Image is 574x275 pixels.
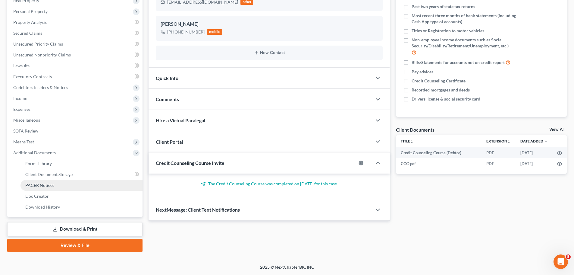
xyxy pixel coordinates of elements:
a: Forms Library [20,158,143,169]
span: Drivers license & social security card [412,96,480,102]
td: [DATE] [516,147,552,158]
span: Personal Property [13,9,48,14]
span: Means Test [13,139,34,144]
span: Most recent three months of bank statements (including Cash App type of accounts) [412,13,519,25]
span: PACER Notices [25,183,54,188]
span: Executory Contracts [13,74,52,79]
span: Credit Counseling Course Invite [156,160,224,166]
span: 5 [566,254,571,259]
span: Property Analysis [13,20,47,25]
div: [PERSON_NAME] [161,21,378,28]
span: Unsecured Nonpriority Claims [13,52,71,57]
span: Recorded mortgages and deeds [412,87,470,93]
td: [DATE] [516,158,552,169]
span: Unsecured Priority Claims [13,41,63,46]
span: Lawsuits [13,63,30,68]
span: Income [13,96,27,101]
span: Doc Creator [25,193,49,199]
a: Doc Creator [20,191,143,202]
span: Forms Library [25,161,52,166]
span: Quick Info [156,75,178,81]
span: Bills/Statements for accounts not on credit report [412,59,505,66]
a: Property Analysis [8,17,143,28]
span: Comments [156,96,179,102]
span: Client Portal [156,139,183,145]
a: Download History [20,202,143,213]
span: Non-employee income documents such as Social Security/Disability/Retirement/Unemployment, etc.) [412,37,519,49]
a: SOFA Review [8,126,143,136]
a: Date Added expand_more [520,139,547,143]
a: Extensionunfold_more [486,139,511,143]
span: Titles or Registration to motor vehicles [412,28,484,34]
div: Client Documents [396,126,434,133]
td: CCC-pdf [396,158,481,169]
span: Credit Counseling Certificate [412,78,466,84]
a: Titleunfold_more [401,139,414,143]
button: New Contact [161,50,378,55]
a: Unsecured Priority Claims [8,39,143,50]
span: Miscellaneous [13,117,40,123]
span: Expenses [13,107,30,112]
span: Codebtors Insiders & Notices [13,85,68,90]
span: Pay advices [412,69,433,75]
div: [PHONE_NUMBER] [167,29,205,35]
span: Past two years of state tax returns [412,4,475,10]
a: Unsecured Nonpriority Claims [8,50,143,60]
td: PDF [481,147,516,158]
span: Secured Claims [13,30,42,36]
span: Client Document Storage [25,172,73,177]
div: mobile [207,29,222,35]
span: Download History [25,204,60,209]
a: Download & Print [7,222,143,236]
span: NextMessage: Client Text Notifications [156,207,240,213]
i: expand_more [544,140,547,143]
div: 2025 © NextChapterBK, INC [115,264,459,275]
iframe: Intercom live chat [554,254,568,269]
i: unfold_more [410,140,414,143]
a: PACER Notices [20,180,143,191]
p: The Credit Counseling Course was completed on [DATE] for this case. [156,181,383,187]
a: Secured Claims [8,28,143,39]
span: SOFA Review [13,128,38,133]
i: unfold_more [507,140,511,143]
span: Additional Documents [13,150,56,155]
a: Lawsuits [8,60,143,71]
a: Executory Contracts [8,71,143,82]
td: PDF [481,158,516,169]
td: Credit Counseling Course (Debtor) [396,147,481,158]
a: Client Document Storage [20,169,143,180]
a: View All [549,127,564,132]
a: Review & File [7,239,143,252]
span: Hire a Virtual Paralegal [156,117,205,123]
